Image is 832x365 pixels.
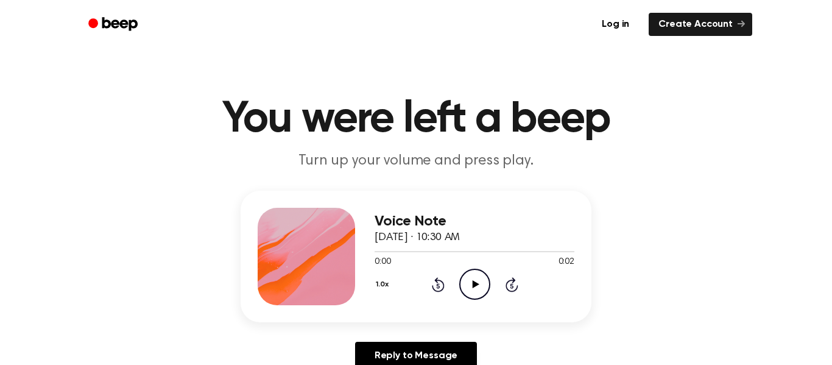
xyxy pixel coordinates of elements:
span: 0:00 [375,256,390,269]
p: Turn up your volume and press play. [182,151,650,171]
a: Create Account [649,13,752,36]
button: 1.0x [375,274,393,295]
span: 0:02 [559,256,574,269]
h1: You were left a beep [104,97,728,141]
span: [DATE] · 10:30 AM [375,232,460,243]
a: Log in [590,10,641,38]
a: Beep [80,13,149,37]
h3: Voice Note [375,213,574,230]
